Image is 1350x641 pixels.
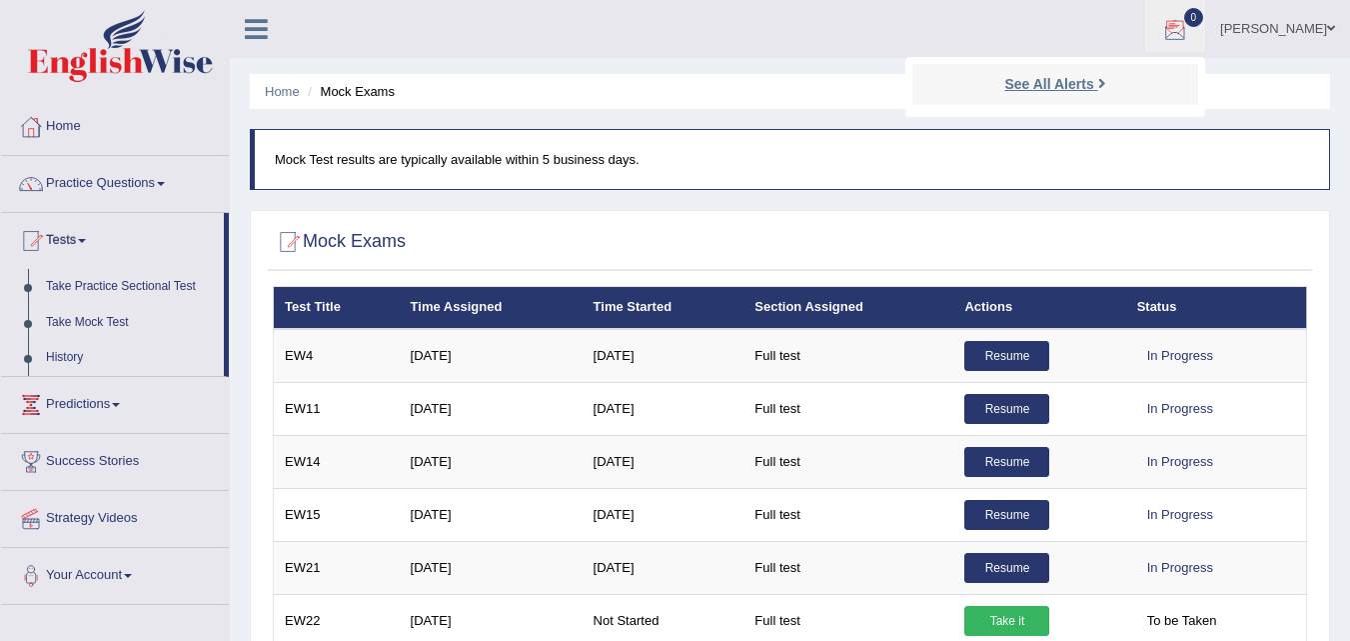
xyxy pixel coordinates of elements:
td: EW11 [274,382,400,435]
td: [DATE] [583,435,744,488]
div: In Progress [1137,553,1223,583]
td: EW14 [274,435,400,488]
a: Strategy Videos [1,491,229,541]
th: Actions [953,287,1125,329]
th: Status [1126,287,1307,329]
a: Resume [964,500,1049,530]
a: Home [1,99,229,149]
td: Full test [743,488,953,541]
a: Take Mock Test [37,305,224,341]
td: Full test [743,541,953,594]
td: EW15 [274,488,400,541]
th: Test Title [274,287,400,329]
div: In Progress [1137,500,1223,530]
li: Mock Exams [303,82,395,101]
td: EW4 [274,329,400,383]
td: [DATE] [400,488,583,541]
td: [DATE] [583,382,744,435]
h2: Mock Exams [273,227,406,257]
a: Take Practice Sectional Test [37,269,224,305]
a: Success Stories [1,434,229,484]
div: In Progress [1137,394,1223,424]
a: Resume [964,447,1049,477]
a: Tests [1,213,224,263]
td: [DATE] [583,488,744,541]
td: [DATE] [583,541,744,594]
a: Home [265,84,300,99]
a: History [37,340,224,376]
th: Time Started [583,287,744,329]
a: Predictions [1,377,229,427]
td: [DATE] [400,329,583,383]
span: 0 [1184,8,1204,27]
p: Mock Test results are typically available within 5 business days. [275,150,1309,169]
a: Practice Questions [1,156,229,206]
td: Full test [743,435,953,488]
th: Time Assigned [400,287,583,329]
td: [DATE] [583,329,744,383]
td: [DATE] [400,541,583,594]
a: Your Account [1,548,229,598]
a: Resume [964,553,1049,583]
a: Take it [964,606,1049,636]
span: To be Taken [1137,606,1227,636]
td: Full test [743,329,953,383]
td: Full test [743,382,953,435]
a: Resume [964,394,1049,424]
a: Resume [964,341,1049,371]
td: EW21 [274,541,400,594]
td: [DATE] [400,435,583,488]
td: [DATE] [400,382,583,435]
th: Section Assigned [743,287,953,329]
div: In Progress [1137,341,1223,371]
strong: See All Alerts [1004,76,1093,92]
a: See All Alerts [999,73,1110,95]
div: In Progress [1137,447,1223,477]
